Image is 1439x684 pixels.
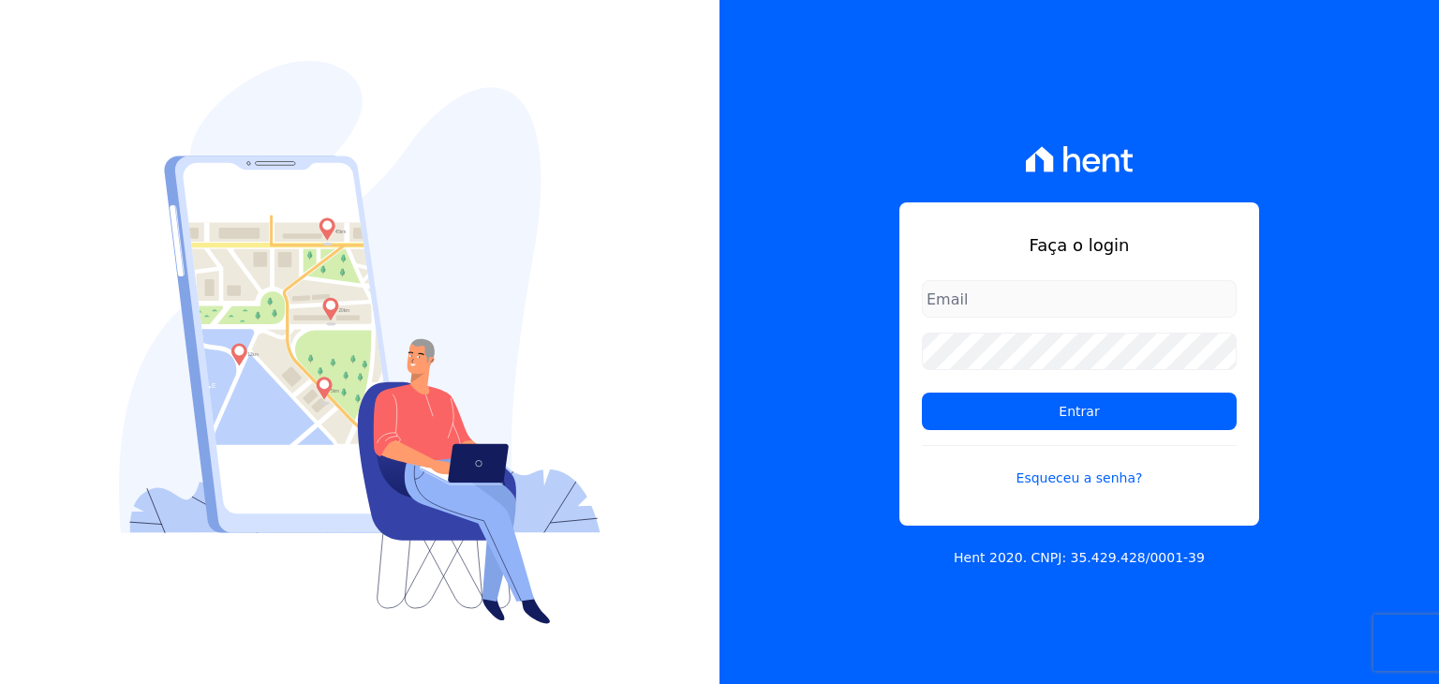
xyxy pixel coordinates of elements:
[922,280,1237,318] input: Email
[922,393,1237,430] input: Entrar
[922,445,1237,488] a: Esqueceu a senha?
[922,232,1237,258] h1: Faça o login
[119,61,601,624] img: Login
[954,548,1205,568] p: Hent 2020. CNPJ: 35.429.428/0001-39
